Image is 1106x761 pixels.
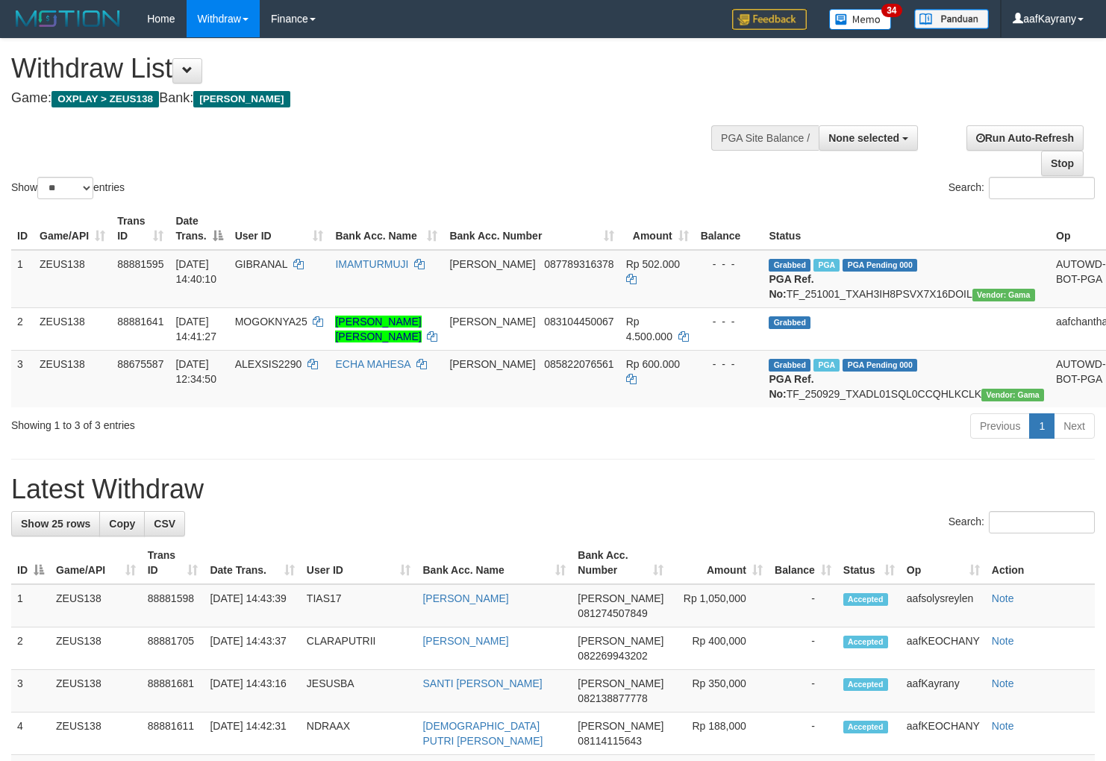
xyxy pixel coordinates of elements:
th: Bank Acc. Name: activate to sort column ascending [416,542,572,584]
td: ZEUS138 [50,713,142,755]
th: ID [11,207,34,250]
span: PGA Pending [843,259,917,272]
span: GIBRANAL [235,258,287,270]
label: Search: [949,511,1095,533]
a: [PERSON_NAME] [PERSON_NAME] [335,316,421,342]
span: Rp 4.500.000 [626,316,672,342]
th: Action [986,542,1095,584]
span: Show 25 rows [21,518,90,530]
td: 88881681 [142,670,204,713]
th: Balance: activate to sort column ascending [769,542,837,584]
label: Show entries [11,177,125,199]
td: - [769,627,837,670]
td: - [769,713,837,755]
span: Grabbed [769,259,810,272]
td: ZEUS138 [34,307,111,350]
a: Copy [99,511,145,536]
td: CLARAPUTRII [301,627,417,670]
th: Bank Acc. Number: activate to sort column ascending [572,542,669,584]
th: ID: activate to sort column descending [11,542,50,584]
div: PGA Site Balance / [711,125,819,151]
span: [PERSON_NAME] [449,316,535,328]
th: Status [763,207,1050,250]
th: Trans ID: activate to sort column ascending [142,542,204,584]
h1: Withdraw List [11,54,722,84]
span: [PERSON_NAME] [449,258,535,270]
td: TIAS17 [301,584,417,627]
span: Vendor URL: https://trx31.1velocity.biz [972,289,1035,301]
td: 88881705 [142,627,204,670]
img: Feedback.jpg [732,9,807,30]
span: [PERSON_NAME] [578,592,663,604]
td: - [769,584,837,627]
div: - - - [701,257,757,272]
td: 2 [11,307,34,350]
td: - [769,670,837,713]
td: 88881611 [142,713,204,755]
input: Search: [989,511,1095,533]
td: [DATE] 14:43:16 [204,670,300,713]
td: 1 [11,250,34,308]
td: ZEUS138 [50,584,142,627]
a: 1 [1029,413,1055,439]
th: User ID: activate to sort column ascending [229,207,330,250]
h1: Latest Withdraw [11,475,1095,504]
a: Show 25 rows [11,511,100,536]
input: Search: [989,177,1095,199]
span: [DATE] 14:41:27 [175,316,216,342]
th: Amount: activate to sort column ascending [669,542,768,584]
h4: Game: Bank: [11,91,722,106]
th: Date Trans.: activate to sort column ascending [204,542,300,584]
span: CSV [154,518,175,530]
td: 3 [11,670,50,713]
span: Copy 085822076561 to clipboard [544,358,613,370]
span: Accepted [843,593,888,606]
th: Trans ID: activate to sort column ascending [111,207,169,250]
th: Bank Acc. Name: activate to sort column ascending [329,207,443,250]
th: Bank Acc. Number: activate to sort column ascending [443,207,619,250]
td: Rp 400,000 [669,627,768,670]
div: - - - [701,314,757,329]
td: aafKayrany [901,670,986,713]
a: Note [992,677,1014,689]
span: Copy 087789316378 to clipboard [544,258,613,270]
td: [DATE] 14:42:31 [204,713,300,755]
span: 34 [881,4,902,17]
td: [DATE] 14:43:39 [204,584,300,627]
span: PGA Pending [843,359,917,372]
td: 4 [11,713,50,755]
span: Rp 600.000 [626,358,680,370]
a: Note [992,720,1014,732]
td: 88881598 [142,584,204,627]
a: IMAMTURMUJI [335,258,408,270]
a: ECHA MAHESA [335,358,410,370]
td: TF_250929_TXADL01SQL0CCQHLKCLK [763,350,1050,407]
span: [PERSON_NAME] [449,358,535,370]
span: Grabbed [769,316,810,329]
span: MOGOKNYA25 [235,316,307,328]
a: Note [992,635,1014,647]
a: [DEMOGRAPHIC_DATA] PUTRI [PERSON_NAME] [422,720,543,747]
a: Stop [1041,151,1084,176]
span: Grabbed [769,359,810,372]
span: Accepted [843,678,888,691]
td: NDRAAX [301,713,417,755]
select: Showentries [37,177,93,199]
td: JESUSBA [301,670,417,713]
span: [PERSON_NAME] [578,720,663,732]
span: Copy 081274507849 to clipboard [578,607,647,619]
th: Op: activate to sort column ascending [901,542,986,584]
a: [PERSON_NAME] [422,592,508,604]
td: ZEUS138 [34,250,111,308]
span: [PERSON_NAME] [578,677,663,689]
span: Copy [109,518,135,530]
b: PGA Ref. No: [769,373,813,400]
span: None selected [828,132,899,144]
td: [DATE] 14:43:37 [204,627,300,670]
a: CSV [144,511,185,536]
span: [PERSON_NAME] [578,635,663,647]
th: Balance [695,207,763,250]
div: - - - [701,357,757,372]
span: Copy 082269943202 to clipboard [578,650,647,662]
span: 88881595 [117,258,163,270]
